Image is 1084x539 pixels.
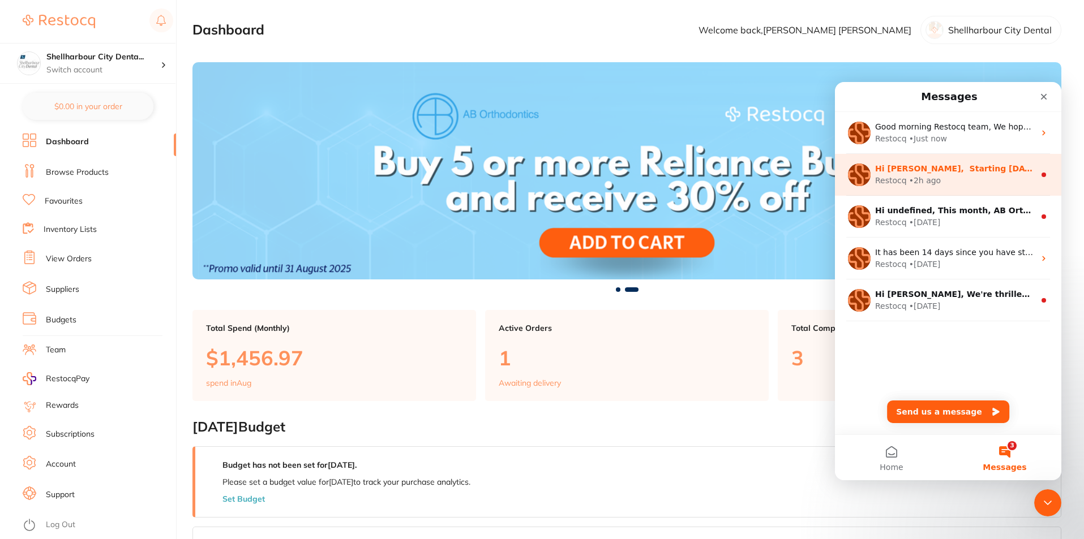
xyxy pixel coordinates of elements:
[778,310,1061,402] a: Total Completed Orders3
[46,400,79,411] a: Rewards
[791,346,1048,369] p: 3
[206,346,462,369] p: $1,456.97
[499,378,561,387] p: Awaiting delivery
[113,353,226,398] button: Messages
[23,93,153,120] button: $0.00 in your order
[40,166,809,175] span: It has been 14 days since you have started your Restocq journey. We wanted to do a check in and s...
[192,22,264,38] h2: Dashboard
[222,494,265,503] button: Set Budget
[13,207,36,230] img: Profile image for Restocq
[46,429,95,440] a: Subscriptions
[52,318,174,341] button: Send us a message
[46,344,66,356] a: Team
[499,346,755,369] p: 1
[40,176,72,188] div: Restocq
[45,381,68,389] span: Home
[499,324,755,333] p: Active Orders
[206,324,462,333] p: Total Spend (Monthly)
[46,284,79,295] a: Suppliers
[46,167,109,178] a: Browse Products
[222,477,470,486] p: Please set a budget value for [DATE] to track your purchase analytics.
[23,516,173,534] button: Log Out
[835,82,1061,480] iframe: Intercom live chat
[485,310,769,402] a: Active Orders1Awaiting delivery
[74,218,106,230] div: • [DATE]
[192,62,1061,279] img: Dashboard
[23,15,95,28] img: Restocq Logo
[46,489,75,501] a: Support
[46,136,89,148] a: Dashboard
[74,176,106,188] div: • [DATE]
[46,373,89,385] span: RestocqPay
[206,378,251,387] p: spend in Aug
[46,314,76,326] a: Budgets
[23,372,36,385] img: RestocqPay
[46,64,161,76] p: Switch account
[13,165,36,188] img: Profile image for Restocq
[46,459,76,470] a: Account
[45,196,83,207] a: Favourites
[791,324,1048,333] p: Total Completed Orders
[74,135,106,146] div: • [DATE]
[192,310,476,402] a: Total Spend (Monthly)$1,456.97spend inAug
[192,419,1061,435] h2: [DATE] Budget
[44,224,97,235] a: Inventory Lists
[18,52,40,75] img: Shellharbour City Dental
[948,25,1052,35] p: Shellharbour City Dental
[40,135,72,146] div: Restocq
[148,381,191,389] span: Messages
[23,372,89,385] a: RestocqPay
[46,51,161,63] h4: Shellharbour City Dental
[46,519,75,531] a: Log Out
[23,8,95,35] a: Restocq Logo
[699,25,911,35] p: Welcome back, [PERSON_NAME] [PERSON_NAME]
[40,124,1008,133] span: Hi undefined, This month, AB Orthodontics is offering 30% off when you buy 5+ Reliance Burs. Just...
[40,218,72,230] div: Restocq
[46,253,92,265] a: View Orders
[222,460,357,470] strong: Budget has not been set for [DATE] .
[1034,489,1061,516] iframe: Intercom live chat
